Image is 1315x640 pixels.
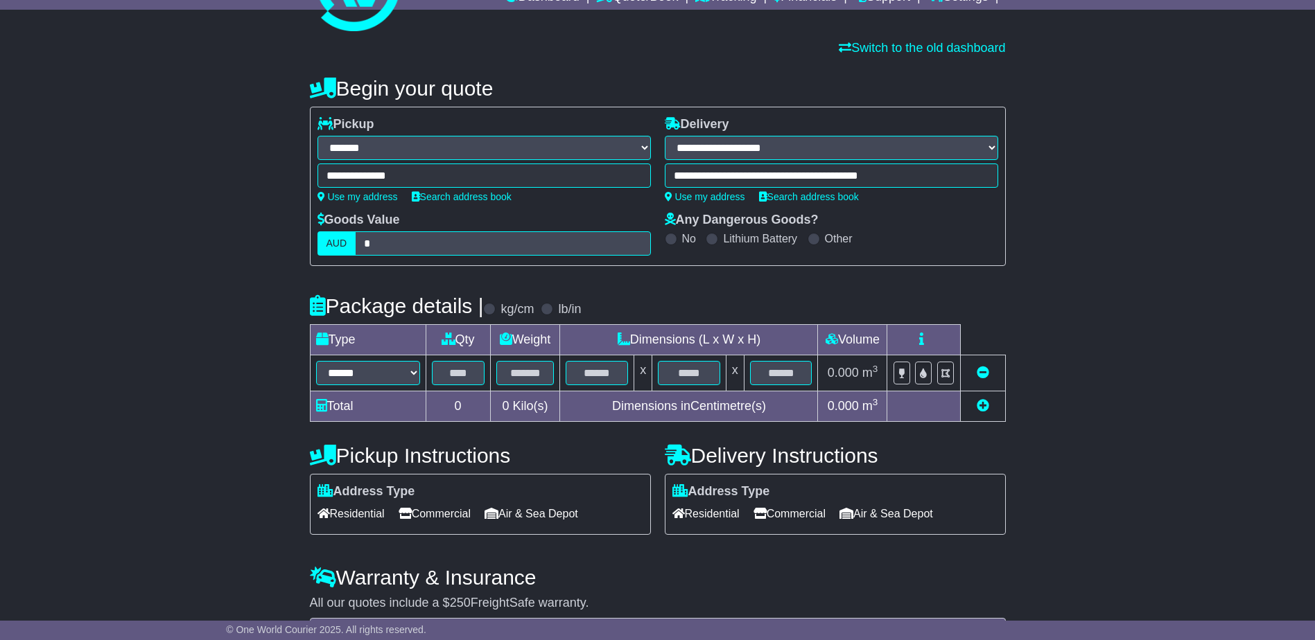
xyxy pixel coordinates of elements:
span: m [862,399,878,413]
label: kg/cm [500,302,534,317]
td: x [634,355,652,391]
h4: Pickup Instructions [310,444,651,467]
sup: 3 [873,397,878,407]
span: 0.000 [828,366,859,380]
td: x [726,355,744,391]
sup: 3 [873,364,878,374]
td: Dimensions in Centimetre(s) [560,391,818,422]
td: 0 [426,391,490,422]
td: Weight [490,325,560,355]
h4: Warranty & Insurance [310,566,1006,589]
label: Other [825,232,853,245]
label: lb/in [558,302,581,317]
span: Residential [317,503,385,524]
td: Volume [818,325,887,355]
td: Kilo(s) [490,391,560,422]
a: Add new item [977,399,989,413]
h4: Delivery Instructions [665,444,1006,467]
label: Pickup [317,117,374,132]
span: Commercial [399,503,471,524]
label: AUD [317,231,356,256]
td: Type [310,325,426,355]
td: Total [310,391,426,422]
span: Air & Sea Depot [485,503,578,524]
td: Qty [426,325,490,355]
span: 250 [450,596,471,610]
label: Lithium Battery [723,232,797,245]
td: Dimensions (L x W x H) [560,325,818,355]
a: Search address book [412,191,512,202]
label: No [682,232,696,245]
a: Use my address [317,191,398,202]
span: 0.000 [828,399,859,413]
span: m [862,366,878,380]
h4: Begin your quote [310,77,1006,100]
a: Remove this item [977,366,989,380]
span: Residential [672,503,740,524]
span: Air & Sea Depot [839,503,933,524]
a: Search address book [759,191,859,202]
label: Address Type [672,484,770,499]
span: Commercial [754,503,826,524]
a: Use my address [665,191,745,202]
label: Address Type [317,484,415,499]
label: Delivery [665,117,729,132]
div: All our quotes include a $ FreightSafe warranty. [310,596,1006,611]
h4: Package details | [310,294,484,317]
label: Any Dangerous Goods? [665,213,819,228]
a: Switch to the old dashboard [839,41,1005,55]
span: © One World Courier 2025. All rights reserved. [226,624,426,635]
label: Goods Value [317,213,400,228]
span: 0 [502,399,509,413]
